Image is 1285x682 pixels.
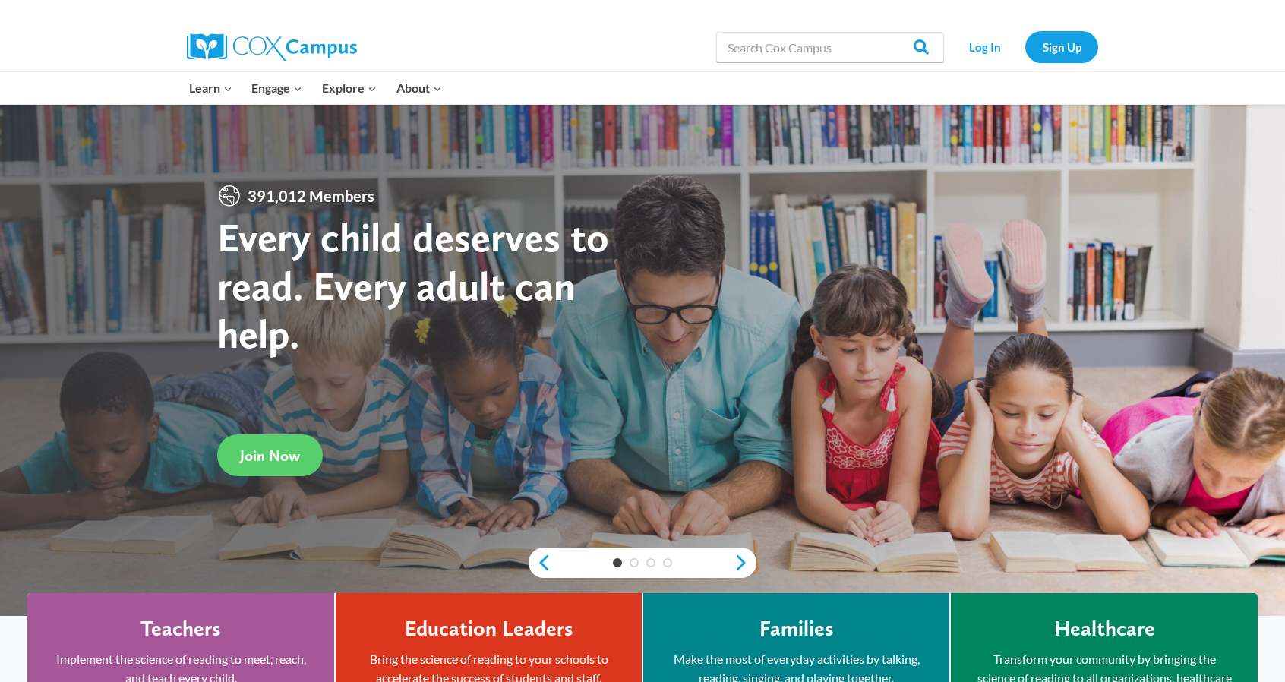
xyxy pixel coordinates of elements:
nav: Secondary Navigation [952,31,1098,62]
span: Join Now [240,447,300,465]
img: Cox Campus [187,33,357,61]
h4: Education Leaders [405,616,573,642]
span: About [396,78,442,98]
h4: Teachers [140,616,221,642]
h4: Families [759,616,834,642]
span: Learn [189,78,232,98]
input: Search Cox Campus [716,32,944,62]
a: previous [529,554,551,572]
a: 3 [646,558,655,567]
span: Explore [322,78,377,98]
a: 4 [663,558,672,567]
span: Engage [251,78,302,98]
a: 2 [630,558,639,567]
strong: Every child deserves to read. Every adult can help. [217,213,609,358]
h4: Healthcare [1054,616,1155,642]
a: next [734,554,756,572]
a: Join Now [217,434,323,476]
a: 1 [613,558,622,567]
nav: Primary Navigation [179,72,451,104]
a: Log In [952,31,1018,62]
span: 391,012 Members [242,184,380,208]
div: content slider buttons [529,548,756,578]
a: Sign Up [1025,31,1098,62]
